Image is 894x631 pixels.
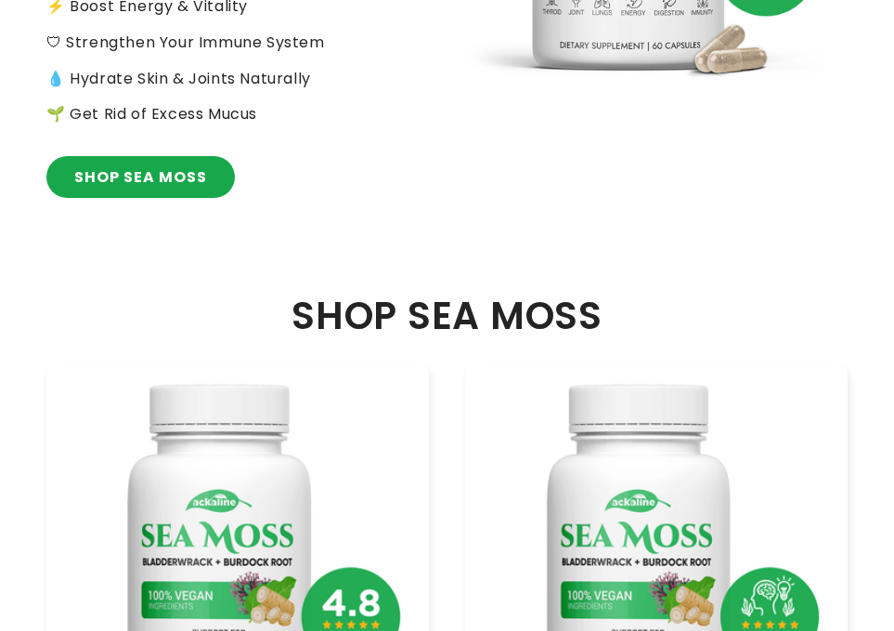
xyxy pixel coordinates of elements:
[46,156,235,198] a: SHOP SEA MOSS
[46,101,420,128] p: 🌱 Get Rid of Excess Mucus
[46,66,420,93] p: 💧 Hydrate Skin & Joints Naturally
[46,293,848,339] h2: SHOP SEA MOSS
[46,30,420,57] p: 🛡 Strengthen Your Immune System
